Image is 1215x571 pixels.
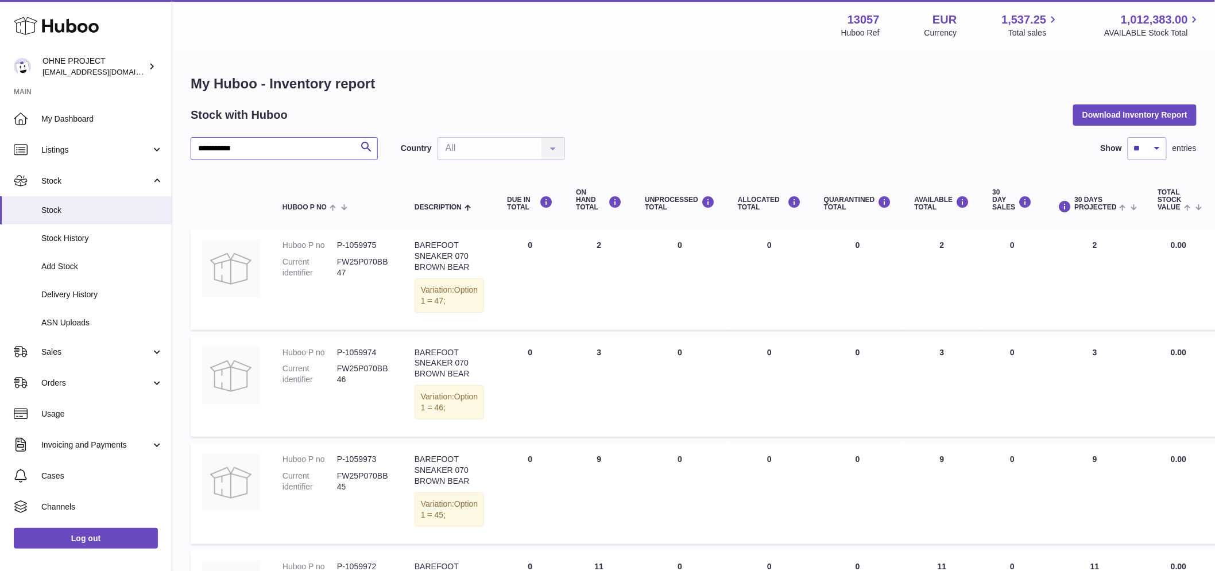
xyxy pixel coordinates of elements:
[283,257,337,278] dt: Current identifier
[915,196,970,211] div: AVAILABLE Total
[726,228,812,329] td: 0
[41,261,163,272] span: Add Stock
[903,228,981,329] td: 2
[41,471,163,481] span: Cases
[633,228,726,329] td: 0
[337,454,392,465] dd: P-1059973
[415,347,484,380] div: BAREFOOT SNEAKER 070 BROWN BEAR
[202,347,260,405] img: product image
[507,196,553,211] div: DUE IN TOTAL
[41,233,163,244] span: Stock History
[337,363,392,385] dd: FW25P070BB46
[401,143,432,154] label: Country
[848,12,880,28] strong: 13057
[41,176,151,187] span: Stock
[856,348,860,357] span: 0
[191,75,1197,93] h1: My Huboo - Inventory report
[981,228,1044,329] td: 0
[14,528,158,549] a: Log out
[421,285,478,305] span: Option 1 = 47;
[191,107,288,123] h2: Stock with Huboo
[1075,196,1117,211] span: 30 DAYS PROJECTED
[633,336,726,437] td: 0
[283,204,327,211] span: Huboo P no
[856,562,860,571] span: 0
[415,454,484,487] div: BAREFOOT SNEAKER 070 BROWN BEAR
[1171,455,1186,464] span: 0.00
[283,471,337,492] dt: Current identifier
[903,336,981,437] td: 3
[415,492,484,527] div: Variation:
[41,114,163,125] span: My Dashboard
[1073,104,1197,125] button: Download Inventory Report
[41,145,151,156] span: Listings
[981,442,1044,543] td: 0
[283,347,337,358] dt: Huboo P no
[42,56,146,77] div: OHNE PROJECT
[41,409,163,419] span: Usage
[496,228,564,329] td: 0
[337,257,392,278] dd: FW25P070BB47
[415,204,462,211] span: Description
[14,58,31,75] img: internalAdmin-13057@internal.huboo.com
[337,347,392,358] dd: P-1059974
[41,317,163,328] span: ASN Uploads
[337,471,392,492] dd: FW25P070BB45
[932,12,957,28] strong: EUR
[633,442,726,543] td: 0
[1104,12,1201,38] a: 1,012,383.00 AVAILABLE Stock Total
[1171,240,1186,250] span: 0.00
[42,67,169,76] span: [EMAIL_ADDRESS][DOMAIN_NAME]
[41,205,163,216] span: Stock
[738,196,801,211] div: ALLOCATED Total
[41,289,163,300] span: Delivery History
[903,442,981,543] td: 9
[415,240,484,273] div: BAREFOOT SNEAKER 070 BROWN BEAR
[496,442,564,543] td: 0
[1044,228,1147,329] td: 2
[564,228,633,329] td: 2
[645,196,715,211] div: UNPROCESSED Total
[924,28,957,38] div: Currency
[1121,12,1188,28] span: 1,012,383.00
[981,336,1044,437] td: 0
[415,278,484,313] div: Variation:
[421,499,478,519] span: Option 1 = 45;
[415,385,484,419] div: Variation:
[1002,12,1047,28] span: 1,537.25
[576,189,622,212] div: ON HAND Total
[993,189,1032,212] div: 30 DAY SALES
[283,363,337,385] dt: Current identifier
[726,442,812,543] td: 0
[41,502,163,512] span: Channels
[496,336,564,437] td: 0
[856,240,860,250] span: 0
[1173,143,1197,154] span: entries
[1171,348,1186,357] span: 0.00
[337,240,392,251] dd: P-1059975
[564,442,633,543] td: 9
[283,454,337,465] dt: Huboo P no
[283,240,337,251] dt: Huboo P no
[824,196,892,211] div: QUARANTINED Total
[1171,562,1186,571] span: 0.00
[564,336,633,437] td: 3
[41,347,151,358] span: Sales
[726,336,812,437] td: 0
[1044,442,1147,543] td: 9
[41,378,151,389] span: Orders
[41,440,151,450] span: Invoicing and Payments
[202,240,260,297] img: product image
[1101,143,1122,154] label: Show
[1044,336,1147,437] td: 3
[1104,28,1201,38] span: AVAILABLE Stock Total
[856,455,860,464] span: 0
[841,28,880,38] div: Huboo Ref
[1002,12,1060,38] a: 1,537.25 Total sales
[202,454,260,511] img: product image
[1008,28,1059,38] span: Total sales
[1158,189,1182,212] span: Total stock value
